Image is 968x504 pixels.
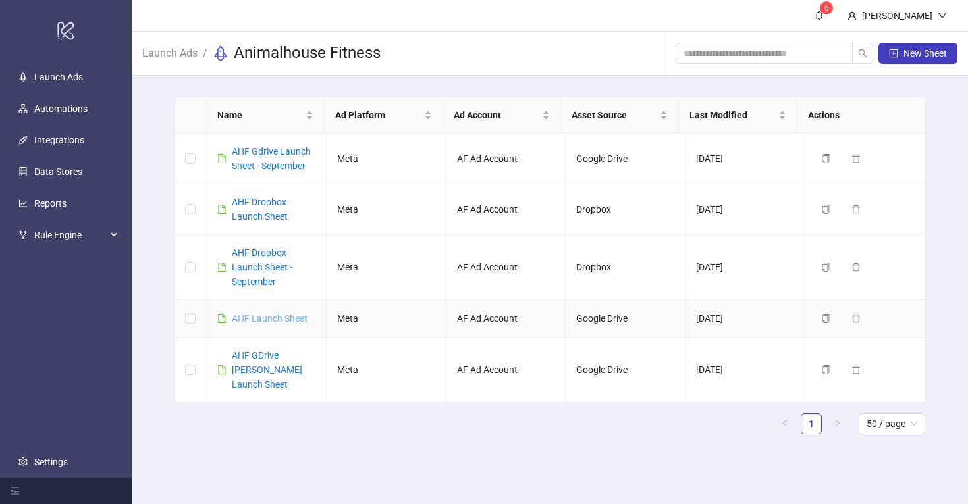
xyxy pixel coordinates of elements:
[327,134,446,184] td: Meta
[566,134,686,184] td: Google Drive
[938,11,947,20] span: down
[827,413,848,434] li: Next Page
[566,300,686,338] td: Google Drive
[686,184,805,235] td: [DATE]
[858,49,867,58] span: search
[34,103,88,114] a: Automations
[851,263,861,272] span: delete
[34,198,67,209] a: Reports
[443,97,561,134] th: Ad Account
[217,108,303,122] span: Name
[217,154,227,163] span: file
[213,45,229,61] span: rocket
[11,486,20,495] span: menu-fold
[851,314,861,323] span: delete
[820,1,833,14] sup: 6
[34,166,82,177] a: Data Stores
[821,205,830,214] span: copy
[689,108,775,122] span: Last Modified
[801,414,821,434] a: 1
[824,3,829,13] span: 6
[446,184,566,235] td: AF Ad Account
[847,11,857,20] span: user
[827,413,848,434] button: right
[232,146,311,171] a: AHF Gdrive Launch Sheet - September
[821,263,830,272] span: copy
[232,350,302,390] a: AHF GDrive [PERSON_NAME] Launch Sheet
[232,313,308,324] a: AHF Launch Sheet
[34,222,107,248] span: Rule Engine
[851,205,861,214] span: delete
[903,48,947,59] span: New Sheet
[686,134,805,184] td: [DATE]
[867,414,917,434] span: 50 / page
[857,9,938,23] div: [PERSON_NAME]
[815,11,824,20] span: bell
[821,314,830,323] span: copy
[774,413,795,434] button: left
[774,413,795,434] li: Previous Page
[232,247,292,287] a: AHF Dropbox Launch Sheet - September
[34,135,84,145] a: Integrations
[327,235,446,300] td: Meta
[217,263,227,272] span: file
[572,108,657,122] span: Asset Source
[566,338,686,403] td: Google Drive
[446,235,566,300] td: AF Ad Account
[566,184,686,235] td: Dropbox
[234,43,381,64] h3: Animalhouse Fitness
[797,97,915,134] th: Actions
[446,134,566,184] td: AF Ad Account
[335,108,421,122] span: Ad Platform
[446,338,566,403] td: AF Ad Account
[821,154,830,163] span: copy
[679,97,797,134] th: Last Modified
[851,154,861,163] span: delete
[834,419,842,427] span: right
[889,49,898,58] span: plus-square
[327,338,446,403] td: Meta
[566,235,686,300] td: Dropbox
[327,300,446,338] td: Meta
[859,413,925,434] div: Page Size
[217,314,227,323] span: file
[203,43,207,64] li: /
[801,413,822,434] li: 1
[821,365,830,374] span: copy
[561,97,679,134] th: Asset Source
[34,457,68,467] a: Settings
[851,365,861,374] span: delete
[878,43,957,64] button: New Sheet
[18,230,28,239] span: fork
[781,419,789,427] span: left
[454,108,539,122] span: Ad Account
[686,300,805,338] td: [DATE]
[217,365,227,374] span: file
[232,197,288,222] a: AHF Dropbox Launch Sheet
[207,97,325,134] th: Name
[327,184,446,235] td: Meta
[325,97,443,134] th: Ad Platform
[140,45,200,59] a: Launch Ads
[34,72,83,82] a: Launch Ads
[686,235,805,300] td: [DATE]
[217,205,227,214] span: file
[446,300,566,338] td: AF Ad Account
[686,338,805,403] td: [DATE]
